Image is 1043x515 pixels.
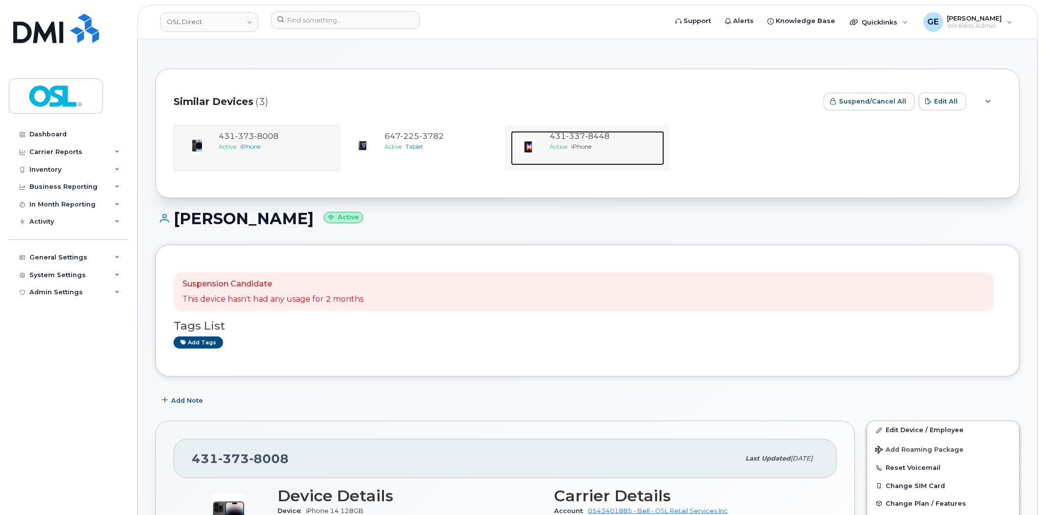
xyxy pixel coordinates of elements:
a: 4313378448ActiveiPhone [511,131,665,165]
button: Reset Voicemail [867,459,1019,477]
img: image20231002-3703462-1angbar.jpeg [519,136,538,155]
span: Add Roaming Package [875,446,964,455]
a: Edit Device / Employee [867,421,1019,439]
span: 225 [401,131,420,141]
h3: Tags List [174,320,1002,332]
span: 3782 [420,131,444,141]
span: Edit All [935,97,958,106]
img: image20231002-3703462-ceoear.jpeg [353,136,373,155]
button: Suspend/Cancel All [824,93,915,110]
p: Suspension Candidate [182,279,363,290]
span: [DATE] [791,455,813,462]
p: This device hasn't had any usage for 2 months [182,294,363,305]
span: 337 [566,131,585,141]
span: 8008 [249,451,289,466]
span: Account [555,507,588,515]
span: 431 [550,131,610,141]
span: Last updated [746,455,791,462]
span: Suspend/Cancel All [839,97,907,106]
span: Change Plan / Features [886,500,967,507]
span: iPhone [572,143,592,150]
a: 0543401885 - Bell - OSL Retail Services Inc [588,507,728,515]
span: 373 [218,451,249,466]
button: Change Plan / Features [867,495,1019,513]
button: Change SIM Card [867,477,1019,495]
span: Similar Devices [174,95,254,109]
a: 6472253782ActiveTablet [345,131,499,165]
h3: Device Details [278,487,543,505]
span: Active [384,143,402,150]
span: Add Note [171,396,203,405]
span: Device [278,507,306,515]
h1: [PERSON_NAME] [155,210,1020,227]
span: 647 [384,131,444,141]
button: Add Roaming Package [867,439,1019,459]
small: Active [324,212,363,223]
a: Add tags [174,336,223,349]
span: 8448 [585,131,610,141]
span: 431 [192,451,289,466]
button: Edit All [919,93,967,110]
button: Add Note [155,391,211,409]
span: (3) [255,95,268,109]
h3: Carrier Details [555,487,820,505]
span: Tablet [406,143,424,150]
span: Active [550,143,568,150]
span: iPhone 14 128GB [306,507,363,515]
